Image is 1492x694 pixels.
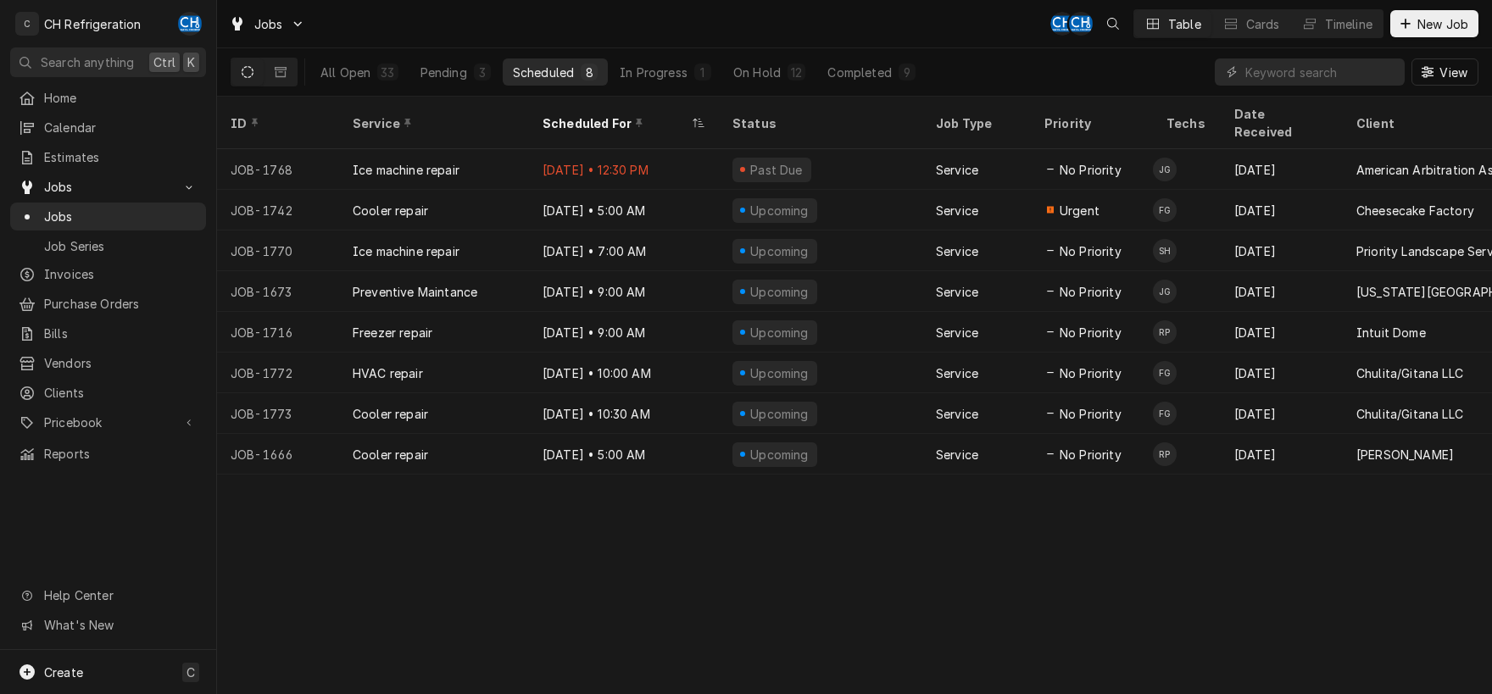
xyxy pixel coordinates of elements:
div: Timeline [1325,15,1372,33]
a: Invoices [10,260,206,288]
span: C [186,663,195,681]
div: CH [1069,12,1093,36]
div: Freezer repair [353,324,432,341]
div: Chris Hiraga's Avatar [1069,12,1093,36]
div: Upcoming [749,405,811,423]
a: Purchase Orders [10,290,206,318]
div: Upcoming [749,202,811,219]
div: CH Refrigeration [44,15,142,33]
div: [DATE] [1221,271,1343,312]
div: JOB-1716 [217,312,339,353]
div: JOB-1666 [217,434,339,475]
div: 33 [381,64,394,81]
button: View [1411,58,1478,86]
span: Jobs [254,15,283,33]
div: Cooler repair [353,446,428,464]
a: Jobs [10,203,206,230]
div: JOB-1772 [217,353,339,393]
div: Upcoming [749,283,811,301]
div: FG [1153,402,1177,425]
a: Job Series [10,232,206,260]
span: View [1436,64,1471,81]
div: Cheesecake Factory [1356,202,1474,219]
button: Open search [1100,10,1127,37]
div: 8 [584,64,594,81]
div: [DATE] • 10:00 AM [529,353,719,393]
div: Priority [1044,114,1136,132]
span: Urgent [1060,202,1100,219]
div: JOB-1673 [217,271,339,312]
div: Pending [420,64,467,81]
button: New Job [1390,10,1478,37]
span: Search anything [41,53,134,71]
a: Calendar [10,114,206,142]
div: [DATE] • 9:00 AM [529,312,719,353]
span: Home [44,89,198,107]
div: [DATE] • 10:30 AM [529,393,719,434]
div: Ice machine repair [353,242,459,260]
div: Fred Gonzalez's Avatar [1153,198,1177,222]
div: Service [936,446,978,464]
div: [DATE] • 7:00 AM [529,230,719,271]
span: No Priority [1060,161,1122,179]
div: C [15,12,39,36]
div: Completed [827,64,891,81]
span: Vendors [44,354,198,372]
div: Upcoming [749,324,811,341]
div: Josh Galindo's Avatar [1153,280,1177,303]
div: Job Type [936,114,1017,132]
div: CH [1050,12,1074,36]
div: Table [1168,15,1201,33]
div: Upcoming [749,446,811,464]
div: Ruben Perez's Avatar [1153,442,1177,466]
div: All Open [320,64,370,81]
div: Steven Hiraga's Avatar [1153,239,1177,263]
div: Status [732,114,905,132]
div: [DATE] [1221,230,1343,271]
div: Scheduled [513,64,574,81]
div: JG [1153,280,1177,303]
div: Service [936,364,978,382]
a: Go to What's New [10,611,206,639]
a: Estimates [10,143,206,171]
div: Ruben Perez's Avatar [1153,320,1177,344]
a: Go to Jobs [222,10,312,38]
span: No Priority [1060,364,1122,382]
div: [DATE] • 12:30 PM [529,149,719,190]
button: Search anythingCtrlK [10,47,206,77]
span: Bills [44,325,198,342]
div: Cards [1246,15,1280,33]
span: Jobs [44,208,198,225]
div: JOB-1770 [217,230,339,271]
div: 12 [791,64,802,81]
span: Job Series [44,237,198,255]
div: [DATE] [1221,353,1343,393]
div: [DATE] • 5:00 AM [529,434,719,475]
a: Home [10,84,206,112]
div: Cooler repair [353,202,428,219]
span: No Priority [1060,446,1122,464]
span: Clients [44,384,198,402]
div: Josh Galindo's Avatar [1153,158,1177,181]
div: HVAC repair [353,364,423,382]
span: K [187,53,195,71]
span: Reports [44,445,198,463]
div: SH [1153,239,1177,263]
div: Cooler repair [353,405,428,423]
div: JOB-1742 [217,190,339,230]
div: Fred Gonzalez's Avatar [1153,402,1177,425]
span: Create [44,665,83,680]
div: Service [936,324,978,341]
div: In Progress [620,64,688,81]
div: On Hold [733,64,781,81]
div: Service [936,242,978,260]
div: Ice machine repair [353,161,459,179]
span: No Priority [1060,324,1122,341]
div: 3 [477,64,487,81]
span: No Priority [1060,405,1122,423]
div: Chulita/Gitana LLC [1356,364,1463,382]
div: RP [1153,442,1177,466]
div: Preventive Maintance [353,283,477,301]
span: Invoices [44,265,198,283]
span: No Priority [1060,283,1122,301]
